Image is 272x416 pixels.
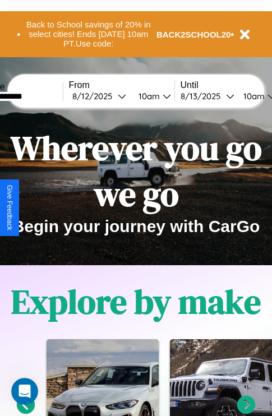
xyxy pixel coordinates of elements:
[11,378,38,405] iframe: Intercom live chat
[69,80,174,90] label: From
[21,17,156,52] button: Back to School savings of 20% in select cities! Ends [DATE] 10am PT.Use code:
[72,91,118,101] div: 8 / 12 / 2025
[11,279,261,325] h1: Explore by make
[6,185,13,230] div: Give Feedback
[130,90,174,102] button: 10am
[238,91,268,101] div: 10am
[69,90,130,102] button: 8/12/2025
[156,30,231,39] b: BACK2SCHOOL20
[133,91,163,101] div: 10am
[181,91,226,101] div: 8 / 13 / 2025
